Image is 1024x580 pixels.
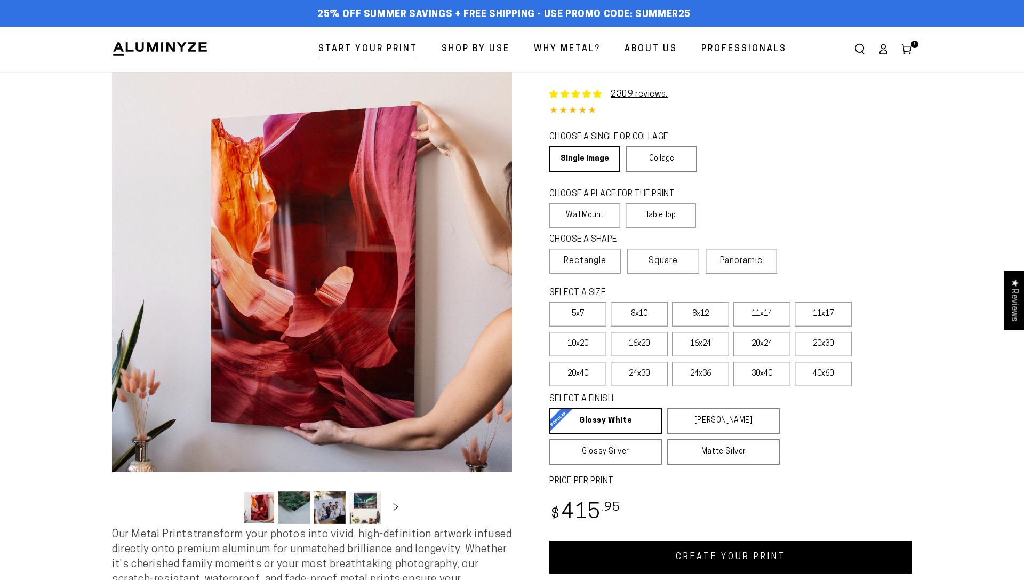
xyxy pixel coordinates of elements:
[112,41,208,57] img: Aluminyze
[549,287,763,299] legend: SELECT A SIZE
[913,41,916,48] span: 1
[611,362,668,386] label: 24x30
[667,439,780,465] a: Matte Silver
[317,9,691,21] span: 25% off Summer Savings + Free Shipping - Use Promo Code: SUMMER25
[549,88,668,101] a: 2309 reviews.
[549,393,754,406] legend: SELECT A FINISH
[549,408,662,434] a: Glossy White
[549,146,620,172] a: Single Image
[611,332,668,356] label: 16x20
[549,203,620,228] label: Wall Mount
[617,35,685,63] a: About Us
[549,104,912,119] div: 4.85 out of 5.0 stars
[217,496,240,519] button: Slide left
[601,502,620,514] sup: .95
[384,496,407,519] button: Slide right
[611,302,668,327] label: 8x10
[549,332,606,356] label: 10x20
[795,302,852,327] label: 11x17
[733,362,790,386] label: 30x40
[549,439,662,465] a: Glossy Silver
[549,302,606,327] label: 5x7
[549,131,687,144] legend: CHOOSE A SINGLE OR COLLAGE
[349,491,381,524] button: Load image 4 in gallery view
[549,188,686,201] legend: CHOOSE A PLACE FOR THE PRINT
[549,541,912,574] a: CREATE YOUR PRINT
[1004,271,1024,330] div: Click to open Judge.me floating reviews tab
[551,507,560,522] span: $
[112,72,512,527] media-gallery: Gallery Viewer
[625,42,677,57] span: About Us
[314,491,346,524] button: Load image 3 in gallery view
[667,408,780,434] a: [PERSON_NAME]
[278,491,310,524] button: Load image 2 in gallery view
[693,35,795,63] a: Professionals
[795,332,852,356] label: 20x30
[672,302,729,327] label: 8x12
[649,255,678,267] span: Square
[318,42,418,57] span: Start Your Print
[549,475,912,488] label: PRICE PER PRINT
[672,362,729,386] label: 24x36
[701,42,787,57] span: Professionals
[534,42,601,57] span: Why Metal?
[549,503,620,523] bdi: 415
[720,257,763,265] span: Panoramic
[795,362,852,386] label: 40x60
[611,90,668,99] a: 2309 reviews.
[733,302,790,327] label: 11x14
[549,362,606,386] label: 20x40
[526,35,609,63] a: Why Metal?
[564,255,606,267] span: Rectangle
[672,332,729,356] label: 16x24
[626,203,697,228] label: Table Top
[310,35,426,63] a: Start Your Print
[626,146,697,172] a: Collage
[733,332,790,356] label: 20x24
[848,37,871,61] summary: Search our site
[442,42,510,57] span: Shop By Use
[243,491,275,524] button: Load image 1 in gallery view
[549,234,688,246] legend: CHOOSE A SHAPE
[434,35,518,63] a: Shop By Use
